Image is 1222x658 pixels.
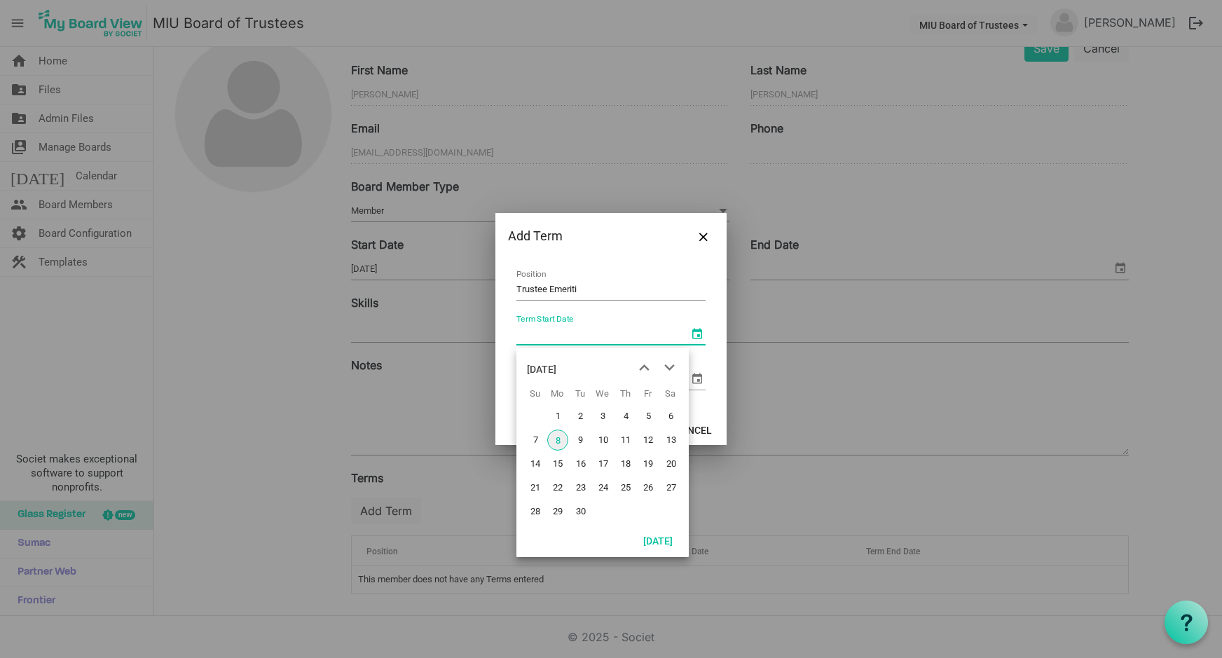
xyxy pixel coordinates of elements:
span: Tuesday, September 16, 2025 [570,453,591,474]
span: Sunday, September 28, 2025 [525,501,546,522]
button: previous month [631,355,657,381]
span: Thursday, September 4, 2025 [615,406,636,427]
span: Thursday, September 18, 2025 [615,453,636,474]
th: Tu [569,383,591,404]
span: Wednesday, September 3, 2025 [593,406,614,427]
span: Wednesday, September 24, 2025 [593,477,614,498]
span: Friday, September 26, 2025 [638,477,659,498]
span: Tuesday, September 9, 2025 [570,430,591,451]
span: Sunday, September 14, 2025 [525,453,546,474]
span: Monday, September 15, 2025 [547,453,568,474]
span: Wednesday, September 17, 2025 [593,453,614,474]
span: Tuesday, September 23, 2025 [570,477,591,498]
span: Tuesday, September 2, 2025 [570,406,591,427]
span: Thursday, September 11, 2025 [615,430,636,451]
button: Close [693,226,714,247]
span: Monday, September 29, 2025 [547,501,568,522]
th: Th [614,383,636,404]
td: Monday, September 8, 2025 [546,428,568,452]
span: Tuesday, September 30, 2025 [570,501,591,522]
th: Fr [636,383,659,404]
button: Cancel [666,420,721,439]
span: Monday, September 8, 2025 [547,430,568,451]
span: Friday, September 19, 2025 [638,453,659,474]
div: Dialog edit [495,213,727,445]
div: Add Term [508,226,673,247]
span: Sunday, September 21, 2025 [525,477,546,498]
span: Wednesday, September 10, 2025 [593,430,614,451]
span: select [689,325,706,342]
th: We [591,383,614,404]
button: next month [657,355,682,381]
span: Saturday, September 13, 2025 [661,430,682,451]
th: Su [523,383,546,404]
span: Saturday, September 6, 2025 [661,406,682,427]
span: Saturday, September 27, 2025 [661,477,682,498]
div: title [527,355,556,383]
span: Monday, September 22, 2025 [547,477,568,498]
span: Monday, September 1, 2025 [547,406,568,427]
span: Friday, September 5, 2025 [638,406,659,427]
span: select [689,370,706,387]
button: Today [634,530,682,550]
th: Sa [659,383,682,404]
th: Mo [546,383,568,404]
span: Friday, September 12, 2025 [638,430,659,451]
span: Thursday, September 25, 2025 [615,477,636,498]
span: Sunday, September 7, 2025 [525,430,546,451]
span: Saturday, September 20, 2025 [661,453,682,474]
